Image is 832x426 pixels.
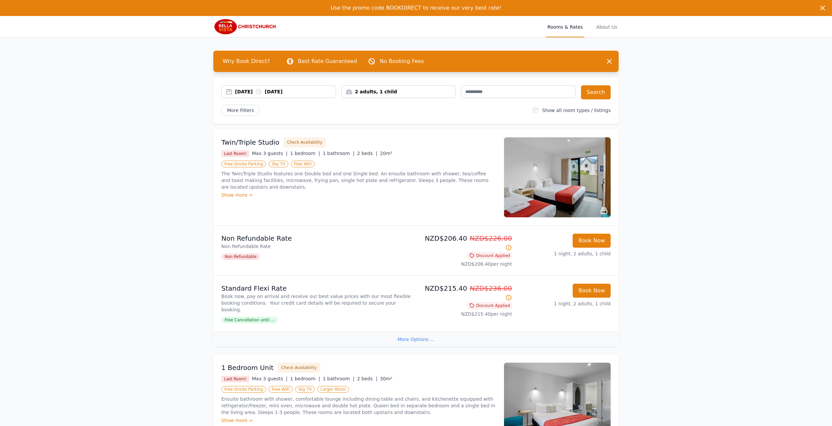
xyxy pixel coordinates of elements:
[283,137,326,147] button: Check Availability
[323,151,354,156] span: 1 bathroom |
[419,234,512,252] p: NZD$206.40
[419,261,512,267] p: NZD$206.40 per night
[470,234,512,242] span: NZD$226.00
[419,311,512,317] p: NZD$215.40 per night
[595,16,619,37] a: About Us
[221,234,413,243] p: Non Refundable Rate
[221,192,496,198] div: Show more >
[221,161,266,167] span: Free Onsite Parking
[221,386,266,393] span: Free Onsite Parking
[221,253,260,260] span: Non Refundable
[221,293,413,313] p: Book now, pay on arrival and receive our best value prices with our most flexible booking conditi...
[290,151,320,156] span: 1 bedroom |
[221,363,274,372] h3: 1 Bedroom Unit
[221,243,413,250] p: Non Refundable Rate
[221,150,249,157] span: Last Room!
[217,55,275,68] span: Why Book Direct?
[221,396,496,416] p: Ensuite bathroom with shower, comfortable lounge including dining table and chairs, and kitchenet...
[235,88,336,95] div: [DATE] [DATE]
[331,5,502,11] span: Use the promo code BOOKDIRECT to receive our very best rate!
[342,88,456,95] div: 2 adults, 1 child
[221,317,278,323] span: Free Cancellation until ...
[419,284,512,302] p: NZD$215.40
[291,161,315,167] span: Free WiFi
[221,170,496,190] p: The Twin/Triple Studio features one Double bed and one Single bed. An ensuite bathroom with showe...
[278,363,320,373] button: Check Availability
[546,16,584,37] a: Rooms & Rates
[269,386,293,393] span: Free WiFi
[317,386,349,393] span: Larger Room
[221,376,249,382] span: Last Room!
[252,376,288,381] span: Max 3 guests |
[221,284,413,293] p: Standard Flexi Rate
[573,284,611,298] button: Book Now
[221,417,496,424] div: Show more >
[581,85,611,99] button: Search
[467,252,512,259] span: Discount Applied
[542,108,611,113] label: Show all room types / listings
[323,376,354,381] span: 1 bathroom |
[380,151,392,156] span: 20m²
[295,386,315,393] span: Sky TV
[298,57,357,65] p: Best Rate Guaranteed
[380,376,392,381] span: 30m²
[221,105,260,116] span: More Filters
[252,151,288,156] span: Max 3 guests |
[470,284,512,292] span: NZD$236.00
[517,300,611,307] p: 1 night, 2 adults, 1 child
[357,151,377,156] span: 2 beds |
[221,138,279,147] h3: Twin/Triple Studio
[573,234,611,248] button: Book Now
[380,57,424,65] p: No Booking Fees
[517,250,611,257] p: 1 night, 2 adults, 1 child
[467,302,512,309] span: Discount Applied
[213,19,277,35] img: Bella Vista Christchurch
[269,161,288,167] span: Sky TV
[357,376,377,381] span: 2 beds |
[290,376,320,381] span: 1 bedroom |
[213,332,619,347] div: More Options ...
